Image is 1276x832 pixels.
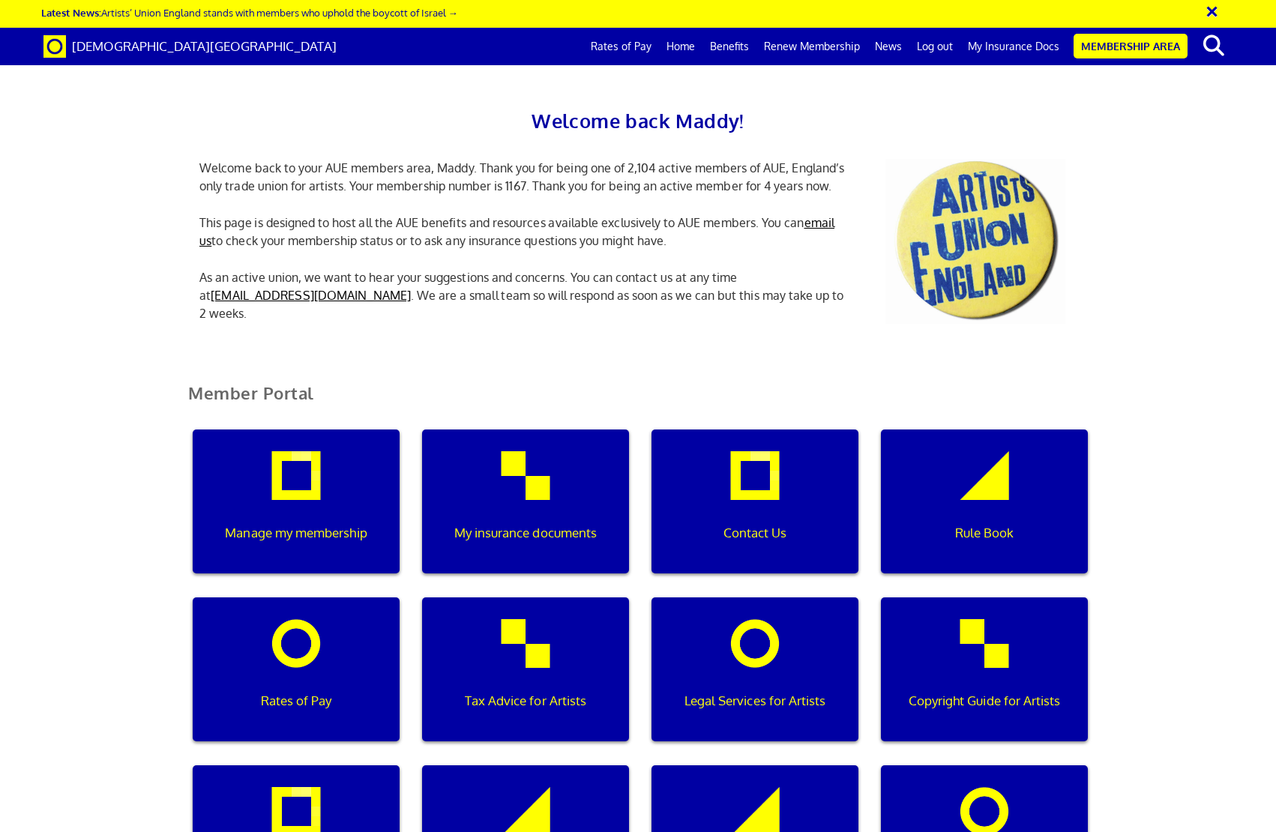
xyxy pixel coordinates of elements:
[188,268,863,322] p: As an active union, we want to hear your suggestions and concerns. You can contact us at any time...
[960,28,1067,65] a: My Insurance Docs
[411,429,640,597] a: My insurance documents
[583,28,659,65] a: Rates of Pay
[177,384,1099,420] h2: Member Portal
[870,597,1099,765] a: Copyright Guide for Artists
[662,691,848,711] p: Legal Services for Artists
[640,429,870,597] a: Contact Us
[203,691,389,711] p: Rates of Pay
[870,429,1099,597] a: Rule Book
[181,429,411,597] a: Manage my membership
[203,523,389,543] p: Manage my membership
[1074,34,1188,58] a: Membership Area
[41,6,458,19] a: Latest News:Artists’ Union England stands with members who uphold the boycott of Israel →
[756,28,867,65] a: Renew Membership
[640,597,870,765] a: Legal Services for Artists
[433,523,619,543] p: My insurance documents
[188,105,1088,136] h2: Welcome back Maddy!
[188,159,863,195] p: Welcome back to your AUE members area, Maddy. Thank you for being one of 2,104 active members of ...
[433,691,619,711] p: Tax Advice for Artists
[181,597,411,765] a: Rates of Pay
[411,597,640,765] a: Tax Advice for Artists
[659,28,702,65] a: Home
[891,523,1077,543] p: Rule Book
[1191,30,1236,61] button: search
[32,28,348,65] a: Brand [DEMOGRAPHIC_DATA][GEOGRAPHIC_DATA]
[72,38,337,54] span: [DEMOGRAPHIC_DATA][GEOGRAPHIC_DATA]
[909,28,960,65] a: Log out
[702,28,756,65] a: Benefits
[211,288,411,303] a: [EMAIL_ADDRESS][DOMAIN_NAME]
[867,28,909,65] a: News
[41,6,101,19] strong: Latest News:
[188,214,863,250] p: This page is designed to host all the AUE benefits and resources available exclusively to AUE mem...
[662,523,848,543] p: Contact Us
[891,691,1077,711] p: Copyright Guide for Artists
